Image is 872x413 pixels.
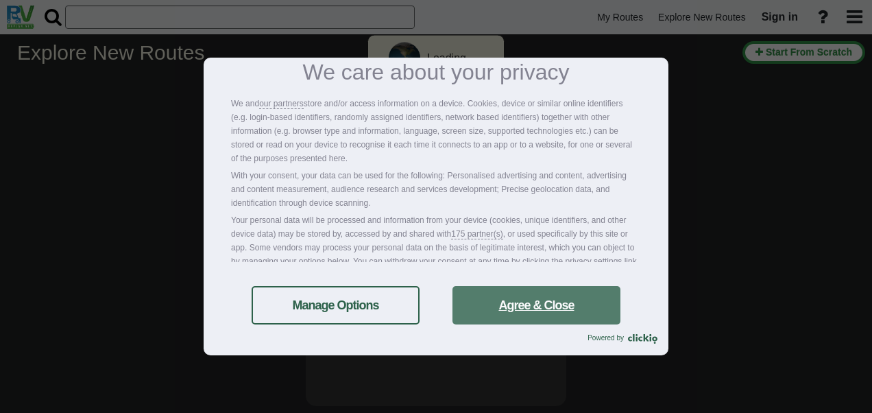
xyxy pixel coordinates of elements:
a: Manage Options [252,286,420,324]
p: Your personal data will be processed and information from your device (cookies, unique identifier... [231,213,641,282]
p: We and store and/or access information on a device. Cookies, device or similar online identifiers... [231,97,641,165]
a: our partners [259,97,304,110]
a: Agree & Close [452,286,620,324]
span: Powered by [588,334,628,342]
h3: We care about your privacy [231,61,641,83]
a: 175 partner(s) [451,227,502,241]
p: With your consent, your data can be used for the following: Personalised advertising and content,... [231,169,641,210]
